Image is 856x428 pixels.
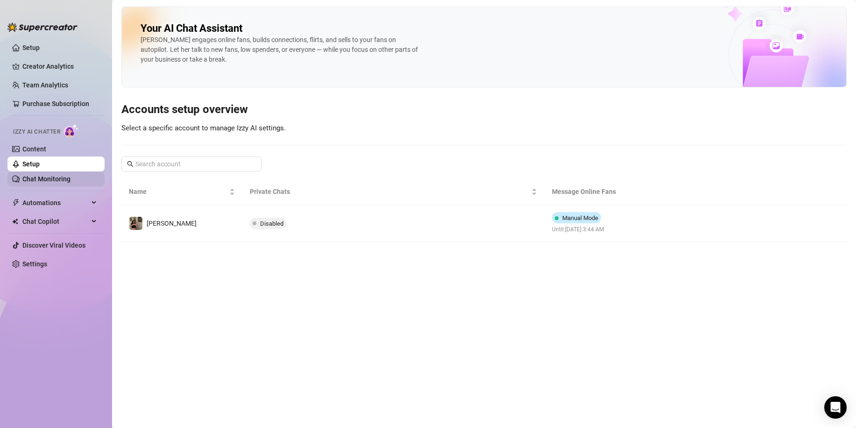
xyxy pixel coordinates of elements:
[121,102,847,117] h3: Accounts setup overview
[127,161,134,167] span: search
[250,186,530,197] span: Private Chats
[147,220,197,227] span: [PERSON_NAME]
[64,124,78,137] img: AI Chatter
[545,179,746,205] th: Message Online Fans
[242,179,545,205] th: Private Chats
[141,22,242,35] h2: Your AI Chat Assistant
[22,214,89,229] span: Chat Copilot
[562,214,598,221] span: Manual Mode
[260,220,283,227] span: Disabled
[12,199,20,207] span: thunderbolt
[824,396,847,419] div: Open Intercom Messenger
[22,260,47,268] a: Settings
[135,159,248,169] input: Search account
[22,160,40,168] a: Setup
[22,96,97,111] a: Purchase Subscription
[22,145,46,153] a: Content
[552,225,605,234] span: Until: [DATE] 3:44 AM
[7,22,78,32] img: logo-BBDzfeDw.svg
[141,35,421,64] div: [PERSON_NAME] engages online fans, builds connections, flirts, and sells to your fans on autopilo...
[22,242,85,249] a: Discover Viral Videos
[22,44,40,51] a: Setup
[22,175,71,183] a: Chat Monitoring
[12,218,18,225] img: Chat Copilot
[129,217,142,230] img: Luna
[121,124,286,132] span: Select a specific account to manage Izzy AI settings.
[129,186,227,197] span: Name
[13,128,60,136] span: Izzy AI Chatter
[22,195,89,210] span: Automations
[22,81,68,89] a: Team Analytics
[22,59,97,74] a: Creator Analytics
[121,179,242,205] th: Name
